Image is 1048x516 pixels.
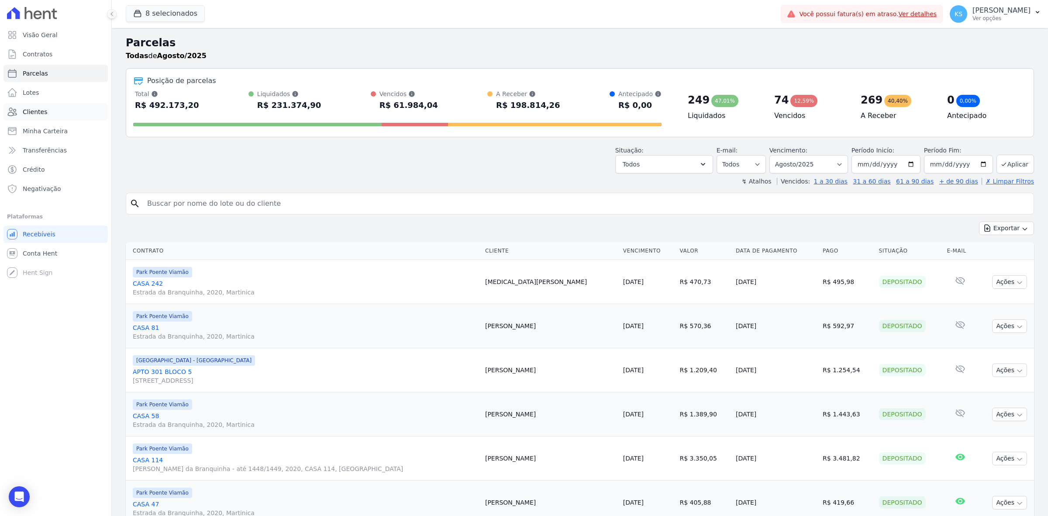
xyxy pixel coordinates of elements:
[939,178,978,185] a: + de 90 dias
[676,348,732,392] td: R$ 1.209,40
[956,95,980,107] div: 0,00%
[899,10,937,17] a: Ver detalhes
[3,225,108,243] a: Recebíveis
[23,107,47,116] span: Clientes
[482,436,620,481] td: [PERSON_NAME]
[23,184,61,193] span: Negativação
[676,304,732,348] td: R$ 570,36
[853,178,890,185] a: 31 a 60 dias
[943,2,1048,26] button: KS [PERSON_NAME] Ver opções
[620,242,676,260] th: Vencimento
[482,304,620,348] td: [PERSON_NAME]
[3,122,108,140] a: Minha Carteira
[879,276,926,288] div: Depositado
[126,242,482,260] th: Contrato
[3,180,108,197] a: Negativação
[482,392,620,436] td: [PERSON_NAME]
[133,311,192,322] span: Park Poente Viamão
[133,367,478,385] a: APTO 301 BLOCO 5[STREET_ADDRESS]
[732,260,819,304] td: [DATE]
[992,408,1027,421] button: Ações
[133,464,478,473] span: [PERSON_NAME] da Branquinha - até 1448/1449, 2020, CASA 114, [GEOGRAPHIC_DATA]
[3,142,108,159] a: Transferências
[618,98,662,112] div: R$ 0,00
[972,15,1031,22] p: Ver opções
[496,98,560,112] div: R$ 198.814,26
[717,147,738,154] label: E-mail:
[126,51,207,61] p: de
[732,304,819,348] td: [DATE]
[3,103,108,121] a: Clientes
[482,242,620,260] th: Cliente
[819,436,876,481] td: R$ 3.481,82
[688,93,710,107] div: 249
[774,111,847,121] h4: Vencidos
[992,364,1027,377] button: Ações
[133,376,478,385] span: [STREET_ADDRESS]
[876,242,944,260] th: Situação
[979,222,1034,235] button: Exportar
[379,90,438,98] div: Vencidos
[379,98,438,112] div: R$ 61.984,04
[257,98,321,112] div: R$ 231.374,90
[133,443,192,454] span: Park Poente Viamão
[133,420,478,429] span: Estrada da Branquinha, 2020, Martinica
[133,267,192,277] span: Park Poente Viamão
[947,93,955,107] div: 0
[133,412,478,429] a: CASA 58Estrada da Branquinha, 2020, Martinica
[992,319,1027,333] button: Ações
[819,242,876,260] th: Pago
[23,165,45,174] span: Crédito
[861,93,883,107] div: 269
[133,456,478,473] a: CASA 114[PERSON_NAME] da Branquinha - até 1448/1449, 2020, CASA 114, [GEOGRAPHIC_DATA]
[676,436,732,481] td: R$ 3.350,05
[133,279,478,297] a: CASA 242Estrada da Branquinha, 2020, Martinica
[133,488,192,498] span: Park Poente Viamão
[814,178,848,185] a: 1 a 30 dias
[482,260,620,304] td: [MEDICAL_DATA][PERSON_NAME]
[135,90,199,98] div: Total
[623,455,644,462] a: [DATE]
[3,161,108,178] a: Crédito
[879,408,926,420] div: Depositado
[676,260,732,304] td: R$ 470,73
[615,155,713,173] button: Todos
[133,355,255,366] span: [GEOGRAPHIC_DATA] - [GEOGRAPHIC_DATA]
[924,146,993,155] label: Período Fim:
[819,392,876,436] td: R$ 1.443,63
[732,242,819,260] th: Data de Pagamento
[126,52,148,60] strong: Todas
[157,52,207,60] strong: Agosto/2025
[142,195,1030,212] input: Buscar por nome do lote ou do cliente
[23,88,39,97] span: Lotes
[3,65,108,82] a: Parcelas
[819,304,876,348] td: R$ 592,97
[3,245,108,262] a: Conta Hent
[732,436,819,481] td: [DATE]
[23,127,68,135] span: Minha Carteira
[992,275,1027,289] button: Ações
[130,198,140,209] i: search
[126,35,1034,51] h2: Parcelas
[133,323,478,341] a: CASA 81Estrada da Branquinha, 2020, Martinica
[615,147,644,154] label: Situação:
[732,392,819,436] td: [DATE]
[3,26,108,44] a: Visão Geral
[711,95,738,107] div: 47,01%
[884,95,911,107] div: 40,40%
[790,95,817,107] div: 12,59%
[623,411,644,418] a: [DATE]
[676,242,732,260] th: Valor
[943,242,976,260] th: E-mail
[623,278,644,285] a: [DATE]
[774,93,789,107] div: 74
[126,5,205,22] button: 8 selecionados
[3,84,108,101] a: Lotes
[496,90,560,98] div: A Receber
[9,486,30,507] div: Open Intercom Messenger
[23,249,57,258] span: Conta Hent
[972,6,1031,15] p: [PERSON_NAME]
[623,367,644,374] a: [DATE]
[676,392,732,436] td: R$ 1.389,90
[623,322,644,329] a: [DATE]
